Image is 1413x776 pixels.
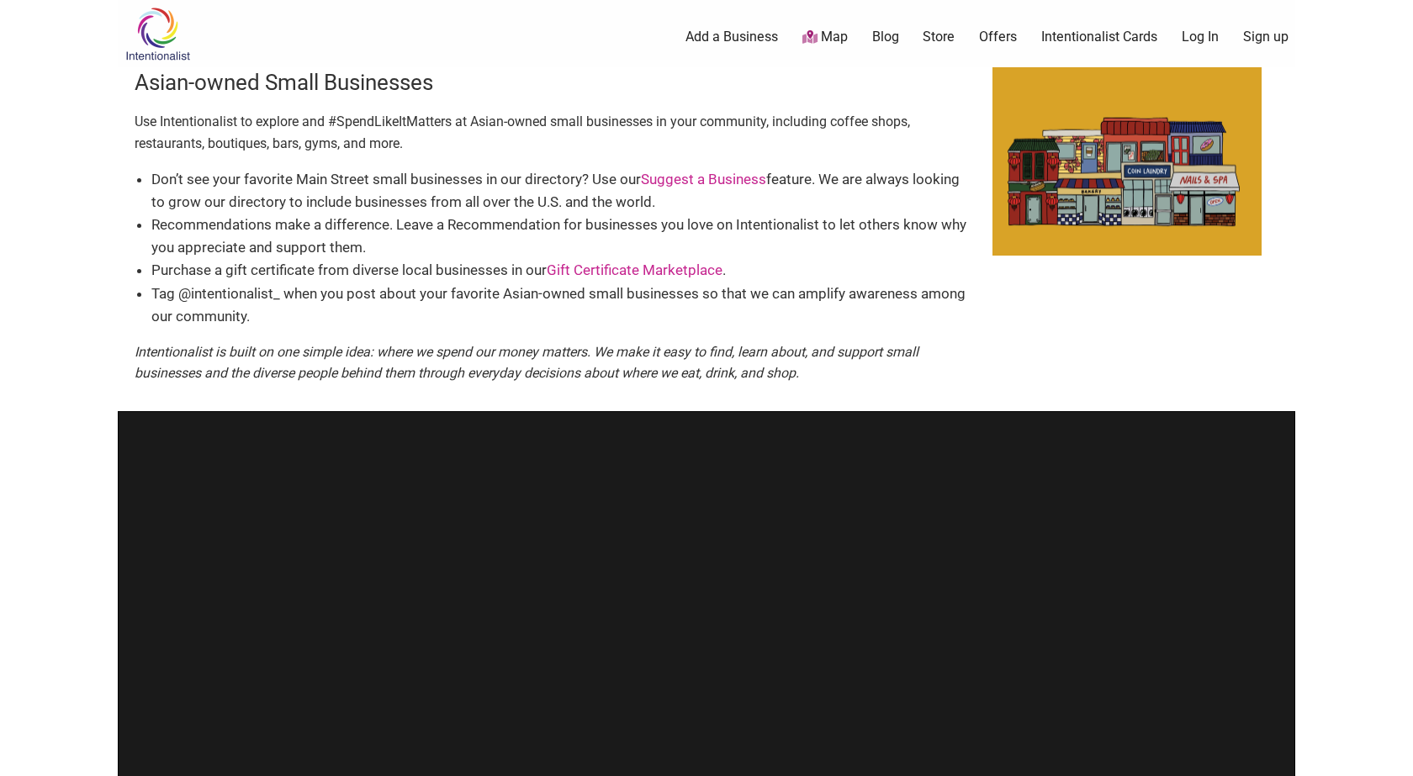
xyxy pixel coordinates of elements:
[979,28,1017,46] a: Offers
[151,259,976,282] li: Purchase a gift certificate from diverse local businesses in our .
[547,261,722,278] a: Gift Certificate Marketplace
[135,67,976,98] h3: Asian-owned Small Businesses
[802,28,848,47] a: Map
[992,67,1262,256] img: AAPIHM_square-min-scaled.jpg
[1243,28,1289,46] a: Sign up
[872,28,899,46] a: Blog
[151,168,976,214] li: Don’t see your favorite Main Street small businesses in our directory? Use our feature. We are al...
[685,28,778,46] a: Add a Business
[1182,28,1219,46] a: Log In
[118,7,198,61] img: Intentionalist
[641,171,766,187] a: Suggest a Business
[151,282,976,328] li: Tag @intentionalist_ when you post about your favorite Asian-owned small businesses so that we ca...
[151,214,976,259] li: Recommendations make a difference. Leave a Recommendation for businesses you love on Intentionali...
[1041,28,1157,46] a: Intentionalist Cards
[135,344,918,382] em: Intentionalist is built on one simple idea: where we spend our money matters. We make it easy to ...
[135,111,976,154] p: Use Intentionalist to explore and #SpendLikeItMatters at Asian-owned small businesses in your com...
[923,28,955,46] a: Store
